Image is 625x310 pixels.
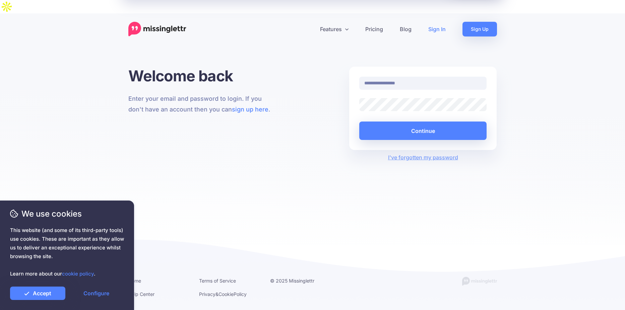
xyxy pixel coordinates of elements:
[10,287,65,300] a: Accept
[62,270,94,277] a: cookie policy
[128,67,276,85] h1: Welcome back
[128,291,154,297] a: Help Center
[10,208,124,220] span: We use cookies
[199,291,215,297] a: Privacy
[357,22,391,36] a: Pricing
[462,22,497,36] a: Sign Up
[199,278,236,284] a: Terms of Service
[232,106,268,113] a: sign up here
[128,93,276,115] p: Enter your email and password to login. If you don't have an account then you can .
[218,291,234,297] a: Cookie
[388,154,458,161] a: I've forgotten my password
[420,22,454,36] a: Sign In
[69,287,124,300] a: Configure
[270,277,331,285] li: © 2025 Missinglettr
[199,290,260,298] li: & Policy
[10,226,124,278] span: This website (and some of its third-party tools) use cookies. These are important as they allow u...
[391,22,420,36] a: Blog
[359,122,487,140] button: Continue
[128,278,141,284] a: Home
[312,22,357,36] a: Features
